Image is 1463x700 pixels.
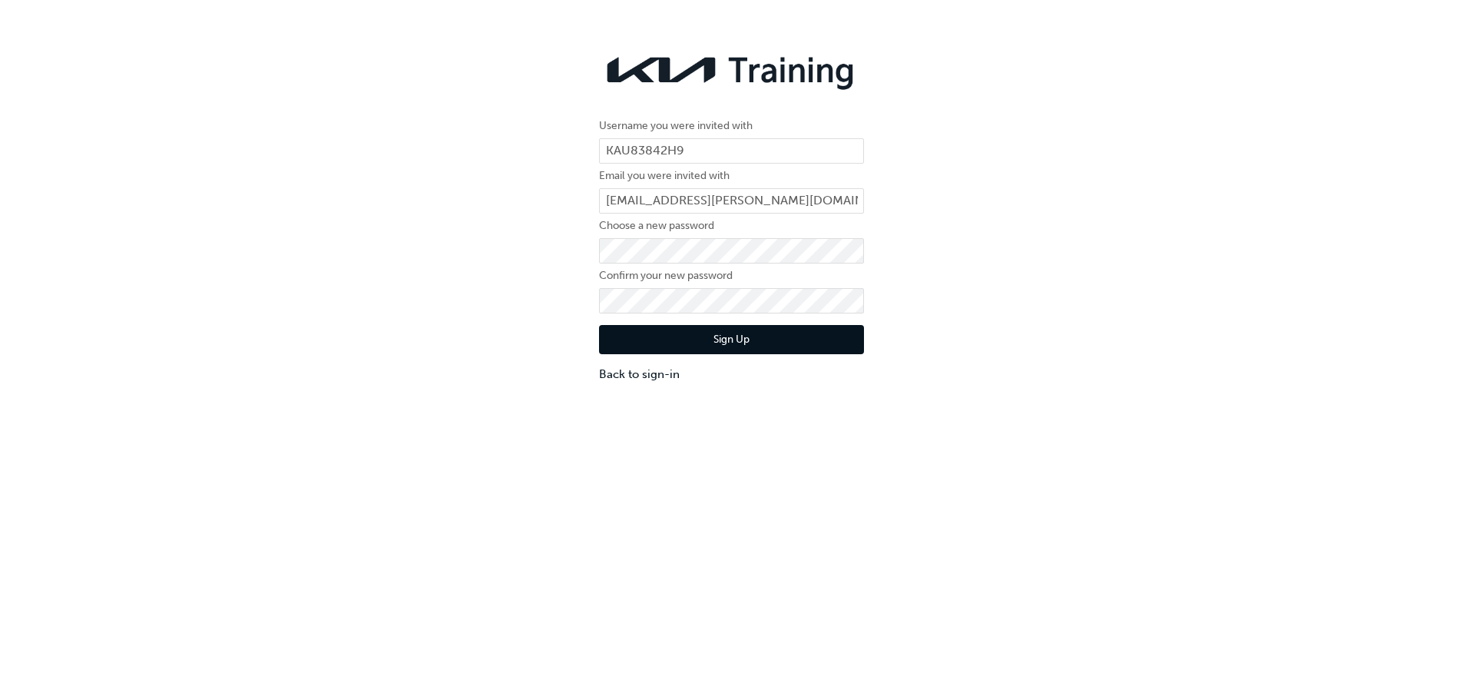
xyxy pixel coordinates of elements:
label: Username you were invited with [599,117,864,135]
button: Sign Up [599,325,864,354]
img: kia-training [599,46,864,94]
label: Choose a new password [599,217,864,235]
a: Back to sign-in [599,366,864,383]
label: Confirm your new password [599,267,864,285]
label: Email you were invited with [599,167,864,185]
input: Username [599,138,864,164]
